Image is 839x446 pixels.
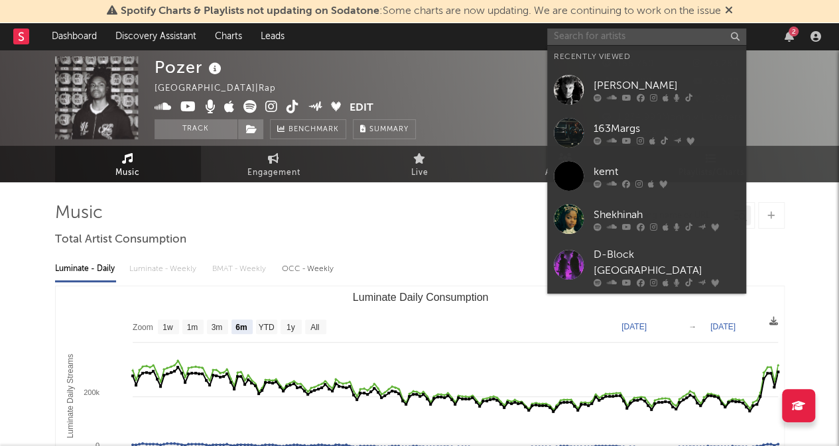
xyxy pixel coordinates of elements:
span: Music [115,165,140,181]
text: All [310,323,319,332]
text: Zoom [133,323,153,332]
div: 163Margs [594,121,740,137]
text: 1m [186,323,198,332]
text: YTD [258,323,274,332]
span: Live [411,165,428,181]
input: Search for artists [547,28,746,45]
button: Edit [350,100,373,117]
span: Summary [369,126,409,133]
span: : Some charts are now updating. We are continuing to work on the issue [121,6,721,17]
a: Discovery Assistant [106,23,206,50]
text: 200k [84,388,99,396]
a: Charts [206,23,251,50]
span: Spotify Charts & Playlists not updating on Sodatone [121,6,379,17]
span: Engagement [247,165,300,181]
a: Leads [251,23,294,50]
button: Track [155,119,237,139]
a: Engagement [201,146,347,182]
div: 2 [789,27,799,36]
div: Recently Viewed [554,49,740,65]
span: Total Artist Consumption [55,232,186,248]
span: Dismiss [725,6,733,17]
a: Audience [493,146,639,182]
a: Dashboard [42,23,106,50]
a: Live [347,146,493,182]
text: → [688,322,696,331]
text: 1w [162,323,173,332]
div: kemt [594,164,740,180]
text: 6m [235,323,247,332]
div: Pozer [155,56,225,78]
text: Luminate Daily Streams [65,354,74,438]
text: [DATE] [710,322,736,331]
text: 1y [286,323,294,332]
div: [GEOGRAPHIC_DATA] | Rap [155,81,291,97]
a: kemt [547,154,746,197]
button: Summary [353,119,416,139]
div: Luminate - Daily [55,258,116,280]
text: [DATE] [621,322,647,331]
a: 163Margs [547,111,746,154]
div: Shekhinah [594,207,740,223]
a: D-Block [GEOGRAPHIC_DATA] [547,241,746,294]
text: 3m [211,323,222,332]
div: [PERSON_NAME] [594,78,740,93]
span: Audience [545,165,586,181]
span: Benchmark [289,122,339,138]
a: Music [55,146,201,182]
div: D-Block [GEOGRAPHIC_DATA] [594,247,740,279]
text: Luminate Daily Consumption [352,292,488,303]
div: OCC - Weekly [282,258,335,280]
a: Shekhinah [547,197,746,241]
a: [PERSON_NAME] [547,68,746,111]
button: 2 [785,31,794,42]
a: Benchmark [270,119,346,139]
